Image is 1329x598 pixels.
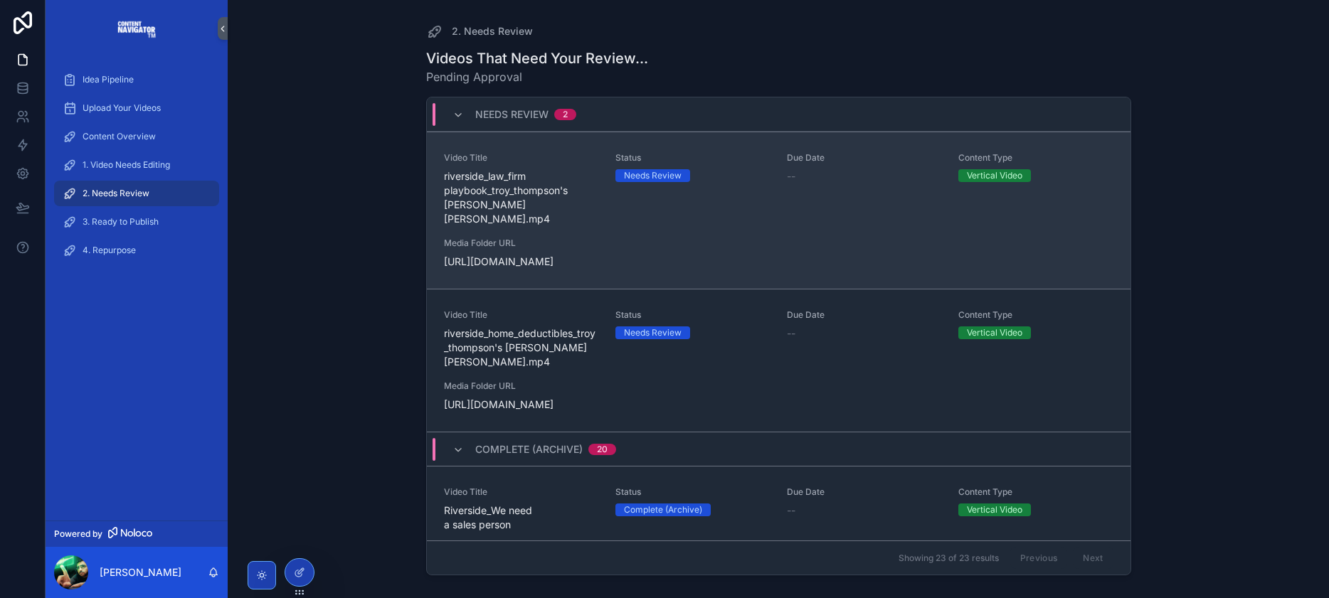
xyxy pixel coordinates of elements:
div: Vertical Video [967,503,1022,516]
span: Content Overview [83,131,156,142]
span: Pending Approval [426,68,648,85]
h1: Videos That Need Your Review... [426,48,648,68]
a: 1. Video Needs Editing [54,152,219,178]
span: Video Title [444,486,598,498]
span: Due Date [787,309,941,321]
span: Idea Pipeline [83,74,134,85]
a: Video Titleriverside_law_firm playbook_troy_thompson's [PERSON_NAME] [PERSON_NAME].mp4StatusNeeds... [427,132,1131,289]
div: scrollable content [46,57,228,282]
span: -- [787,169,795,183]
span: 4. Repurpose [83,245,136,256]
span: riverside_home_deductibles_troy_thompson's [PERSON_NAME] [PERSON_NAME].mp4 [444,326,598,369]
span: 3. Ready to Publish [83,216,159,228]
a: Powered by [46,520,228,547]
span: -- [787,503,795,518]
a: 2. Needs Review [426,23,533,40]
a: Content Overview [54,124,219,149]
span: Needs Review [475,107,549,122]
span: Riverside_We need a sales person [444,503,598,532]
div: Vertical Video [967,169,1022,182]
div: Complete (Archive) [624,503,702,516]
a: Idea Pipeline [54,67,219,92]
span: Content Type [958,152,1113,164]
span: Video Title [444,152,598,164]
a: 2. Needs Review [54,181,219,206]
span: -- [787,326,795,341]
span: Due Date [787,152,941,164]
span: Complete (Archive) [475,442,583,456]
a: 4. Repurpose [54,237,219,263]
span: Showing 23 of 23 results [899,552,999,564]
span: Status [615,486,770,498]
div: Vertical Video [967,326,1022,339]
div: 2 [563,109,568,120]
span: 1. Video Needs Editing [83,159,170,171]
span: Status [615,152,770,164]
a: Video Titleriverside_home_deductibles_troy_thompson's [PERSON_NAME] [PERSON_NAME].mp4StatusNeeds ... [427,289,1131,432]
span: Content Type [958,486,1113,498]
div: Needs Review [624,326,682,339]
span: [URL][DOMAIN_NAME] [444,397,598,412]
a: 3. Ready to Publish [54,209,219,235]
span: Media Folder URL [444,380,598,392]
span: Due Date [787,486,941,498]
span: 2. Needs Review [83,188,149,199]
span: Media Folder URL [444,237,598,249]
p: [PERSON_NAME] [100,565,181,580]
span: Status [615,309,770,321]
span: riverside_law_firm playbook_troy_thompson's [PERSON_NAME] [PERSON_NAME].mp4 [444,169,598,226]
img: App logo [117,17,157,40]
span: 2. Needs Review [452,24,533,38]
span: Upload Your Videos [83,102,161,114]
a: Upload Your Videos [54,95,219,121]
span: Content Type [958,309,1113,321]
div: 20 [597,444,608,455]
span: [URL][DOMAIN_NAME] [444,255,598,269]
div: Needs Review [624,169,682,182]
span: Video Title [444,309,598,321]
a: Video TitleRiverside_We need a sales personStatusComplete (Archive)Due Date--Content TypeVertical... [427,466,1131,594]
span: Powered by [54,528,102,540]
